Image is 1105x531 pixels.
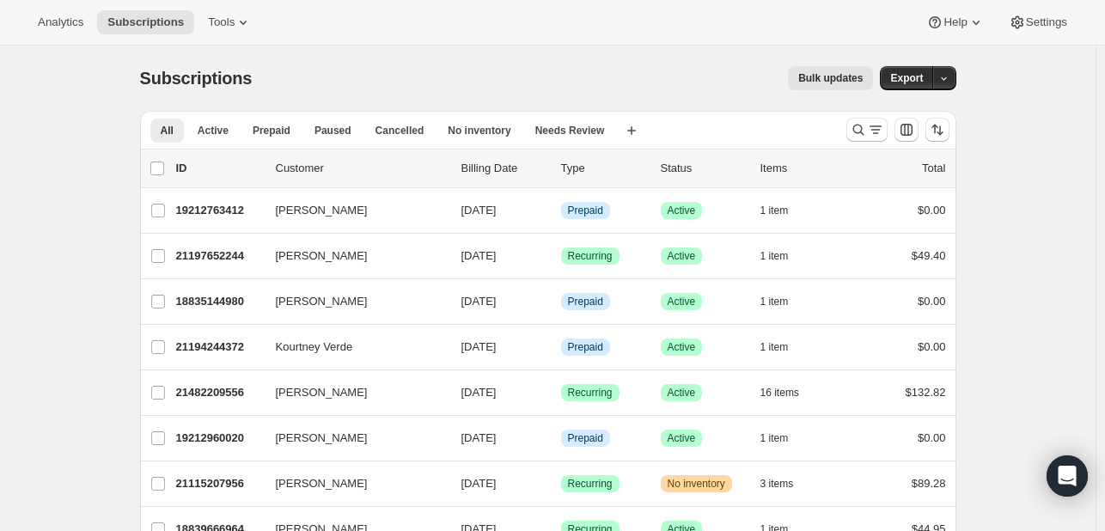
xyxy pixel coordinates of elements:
span: Kourtney Verde [276,339,353,356]
p: 19212960020 [176,430,262,447]
span: 16 items [760,386,799,400]
span: [PERSON_NAME] [276,247,368,265]
span: $132.82 [906,386,946,399]
span: [DATE] [461,477,497,490]
span: [PERSON_NAME] [276,430,368,447]
div: IDCustomerBilling DateTypeStatusItemsTotal [176,160,946,177]
span: 1 item [760,249,789,263]
button: Help [916,10,994,34]
button: Bulk updates [788,66,873,90]
div: Open Intercom Messenger [1047,455,1088,497]
button: Export [880,66,933,90]
span: $89.28 [912,477,946,490]
span: Analytics [38,15,83,29]
span: 1 item [760,340,789,354]
div: Type [561,160,647,177]
button: 1 item [760,335,808,359]
span: Active [668,386,696,400]
button: Tools [198,10,262,34]
span: [DATE] [461,431,497,444]
span: Bulk updates [798,71,863,85]
span: No inventory [668,477,725,491]
button: 3 items [760,472,813,496]
p: Billing Date [461,160,547,177]
span: Needs Review [535,124,605,137]
button: Analytics [27,10,94,34]
p: 21194244372 [176,339,262,356]
span: $0.00 [918,295,946,308]
button: [PERSON_NAME] [266,288,437,315]
span: Active [668,431,696,445]
button: Sort the results [925,118,949,142]
span: $0.00 [918,431,946,444]
button: Create new view [618,119,645,143]
span: Paused [314,124,351,137]
div: 19212763412[PERSON_NAME][DATE]InfoPrepaidSuccessActive1 item$0.00 [176,198,946,223]
span: Active [668,340,696,354]
span: [DATE] [461,340,497,353]
div: Items [760,160,846,177]
p: 21197652244 [176,247,262,265]
button: Subscriptions [97,10,194,34]
span: 1 item [760,204,789,217]
button: [PERSON_NAME] [266,242,437,270]
span: Active [668,249,696,263]
button: [PERSON_NAME] [266,197,437,224]
p: Status [661,160,747,177]
div: 21482209556[PERSON_NAME][DATE]SuccessRecurringSuccessActive16 items$132.82 [176,381,946,405]
span: Cancelled [375,124,424,137]
div: 18835144980[PERSON_NAME][DATE]InfoPrepaidSuccessActive1 item$0.00 [176,290,946,314]
button: Customize table column order and visibility [894,118,919,142]
button: [PERSON_NAME] [266,470,437,497]
button: Settings [998,10,1078,34]
span: [DATE] [461,386,497,399]
div: 21115207956[PERSON_NAME][DATE]SuccessRecurringWarningNo inventory3 items$89.28 [176,472,946,496]
span: [DATE] [461,295,497,308]
button: [PERSON_NAME] [266,424,437,452]
span: Prepaid [253,124,290,137]
span: [PERSON_NAME] [276,475,368,492]
span: 1 item [760,295,789,308]
p: Total [922,160,945,177]
button: Search and filter results [846,118,888,142]
span: Active [668,295,696,308]
button: Kourtney Verde [266,333,437,361]
span: [PERSON_NAME] [276,293,368,310]
span: 1 item [760,431,789,445]
span: Prepaid [568,295,603,308]
span: [PERSON_NAME] [276,202,368,219]
span: Settings [1026,15,1067,29]
span: Export [890,71,923,85]
button: 1 item [760,426,808,450]
button: [PERSON_NAME] [266,379,437,406]
span: Recurring [568,249,613,263]
span: $49.40 [912,249,946,262]
p: ID [176,160,262,177]
span: Recurring [568,477,613,491]
span: Subscriptions [140,69,253,88]
div: 21194244372Kourtney Verde[DATE]InfoPrepaidSuccessActive1 item$0.00 [176,335,946,359]
span: Help [943,15,967,29]
span: $0.00 [918,204,946,217]
span: Recurring [568,386,613,400]
p: 19212763412 [176,202,262,219]
span: $0.00 [918,340,946,353]
span: Prepaid [568,340,603,354]
span: Subscriptions [107,15,184,29]
button: 1 item [760,290,808,314]
span: [DATE] [461,204,497,217]
p: 21482209556 [176,384,262,401]
button: 1 item [760,244,808,268]
button: 16 items [760,381,818,405]
span: Active [668,204,696,217]
span: Prepaid [568,431,603,445]
span: Tools [208,15,235,29]
span: Prepaid [568,204,603,217]
p: Customer [276,160,448,177]
button: 1 item [760,198,808,223]
div: 19212960020[PERSON_NAME][DATE]InfoPrepaidSuccessActive1 item$0.00 [176,426,946,450]
span: All [161,124,174,137]
div: 21197652244[PERSON_NAME][DATE]SuccessRecurringSuccessActive1 item$49.40 [176,244,946,268]
span: Active [198,124,229,137]
span: 3 items [760,477,794,491]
